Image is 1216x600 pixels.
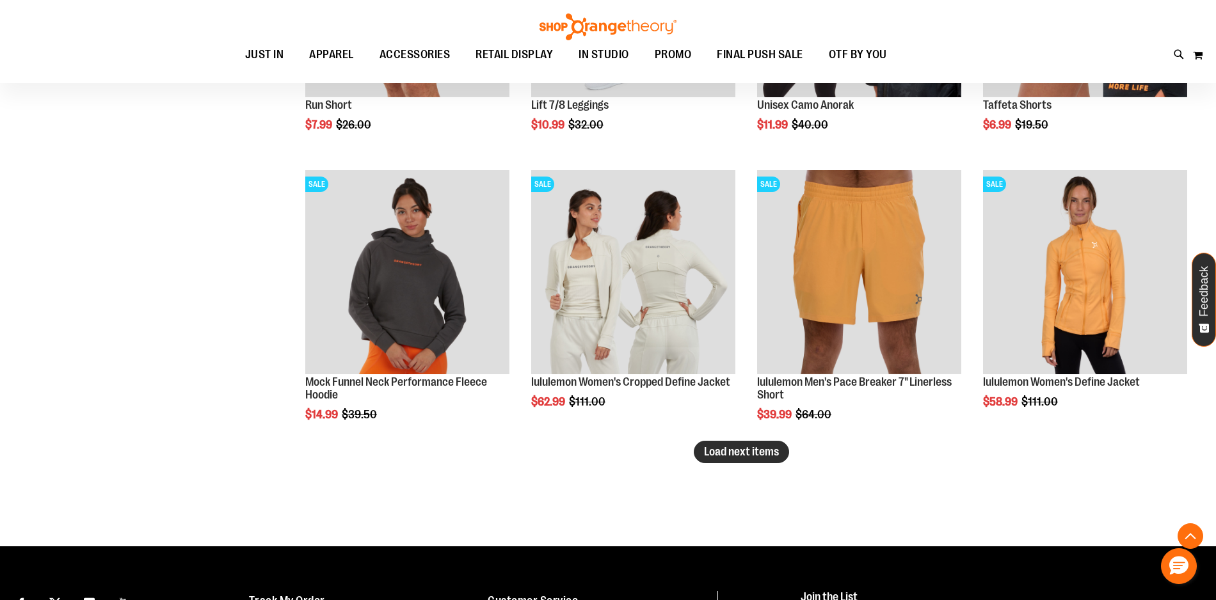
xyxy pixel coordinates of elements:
span: $111.00 [569,395,607,408]
span: $62.99 [531,395,567,408]
span: $11.99 [757,118,790,131]
span: $6.99 [983,118,1013,131]
a: RETAIL DISPLAY [463,40,566,70]
span: APPAREL [309,40,354,69]
button: Feedback - Show survey [1192,253,1216,347]
a: Product image for Mock Funnel Neck Performance Fleece HoodieSALE [305,170,509,376]
button: Hello, have a question? Let’s chat. [1161,548,1197,584]
a: OTF BY YOU [816,40,900,70]
img: Product image for lululemon Pace Breaker Short 7in Linerless [757,170,961,374]
a: Product image for lululemon Pace Breaker Short 7in LinerlessSALE [757,170,961,376]
img: Shop Orangetheory [538,13,678,40]
span: PROMO [655,40,692,69]
a: Unisex Camo Anorak [757,99,854,111]
span: $7.99 [305,118,334,131]
button: Load next items [694,441,789,463]
span: FINAL PUSH SALE [717,40,803,69]
img: Product image for Mock Funnel Neck Performance Fleece Hoodie [305,170,509,374]
a: JUST IN [232,40,297,70]
a: PROMO [642,40,705,70]
span: $19.50 [1015,118,1050,131]
span: IN STUDIO [579,40,629,69]
a: Product image for lululemon Define Jacket CroppedSALE [531,170,735,376]
span: $40.00 [792,118,830,131]
span: SALE [305,177,328,192]
a: lululemon Men's Pace Breaker 7" Linerless Short [757,375,952,401]
span: $64.00 [796,408,833,421]
div: product [977,164,1194,441]
span: RETAIL DISPLAY [476,40,553,69]
a: IN STUDIO [566,40,642,70]
span: $111.00 [1021,395,1060,408]
img: Product image for lululemon Define Jacket [983,170,1187,374]
span: OTF BY YOU [829,40,887,69]
span: $10.99 [531,118,566,131]
a: Taffeta Shorts [983,99,1052,111]
span: $39.99 [757,408,794,421]
a: FINAL PUSH SALE [704,40,816,70]
a: Lift 7/8 Leggings [531,99,609,111]
span: $58.99 [983,395,1020,408]
span: SALE [531,177,554,192]
span: ACCESSORIES [380,40,451,69]
span: $14.99 [305,408,340,421]
span: Load next items [704,445,779,458]
a: lululemon Women's Define Jacket [983,375,1140,388]
span: SALE [757,177,780,192]
div: product [299,164,516,454]
div: product [525,164,742,441]
a: ACCESSORIES [367,40,463,70]
a: Run Short [305,99,352,111]
a: lululemon Women's Cropped Define Jacket [531,375,730,388]
span: Feedback [1198,266,1210,317]
span: $32.00 [568,118,605,131]
span: JUST IN [245,40,284,69]
button: Back To Top [1178,523,1203,549]
span: $39.50 [342,408,379,421]
div: product [751,164,968,454]
a: Mock Funnel Neck Performance Fleece Hoodie [305,375,487,401]
span: $26.00 [336,118,373,131]
a: Product image for lululemon Define JacketSALE [983,170,1187,376]
a: APPAREL [296,40,367,69]
img: Product image for lululemon Define Jacket Cropped [531,170,735,374]
span: SALE [983,177,1006,192]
